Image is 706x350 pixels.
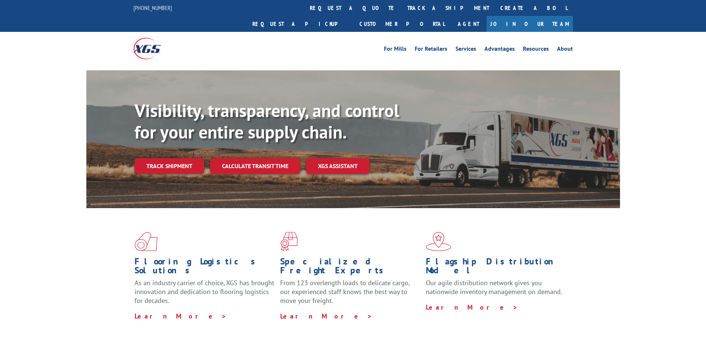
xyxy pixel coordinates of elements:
img: xgs-icon-flagship-distribution-model-red [426,232,451,251]
span: Our agile distribution network gives you nationwide inventory management on demand. [426,279,562,296]
a: [PHONE_NUMBER] [133,4,172,11]
a: Learn More > [135,312,227,320]
a: XGS ASSISTANT [306,158,369,174]
a: Join Our Team [487,16,573,32]
a: Calculate transit time [210,158,300,174]
img: xgs-icon-focused-on-flooring-red [280,232,298,251]
a: For Mills [384,46,407,54]
a: Learn More > [280,312,372,320]
a: Learn More > [426,303,518,311]
a: Agent [450,16,487,32]
p: From 123 overlength loads to delicate cargo, our experienced staff knows the best way to move you... [280,279,420,311]
a: About [557,46,573,54]
a: Track shipment [135,158,204,174]
h1: Flagship Distribution Model [426,257,566,279]
a: Advantages [484,46,515,54]
h1: Flooring Logistics Solutions [135,257,275,279]
img: xgs-icon-total-supply-chain-intelligence-red [135,232,158,251]
h1: Specialized Freight Experts [280,257,420,279]
b: Visibility, transparency, and control for your entire supply chain. [135,99,399,143]
a: For Retailers [415,46,447,54]
span: As an industry carrier of choice, XGS has brought innovation and dedication to flooring logistics... [135,279,274,305]
a: Request a pickup [247,16,354,32]
a: Services [455,46,476,54]
a: Resources [523,46,549,54]
a: Customer Portal [354,16,450,32]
